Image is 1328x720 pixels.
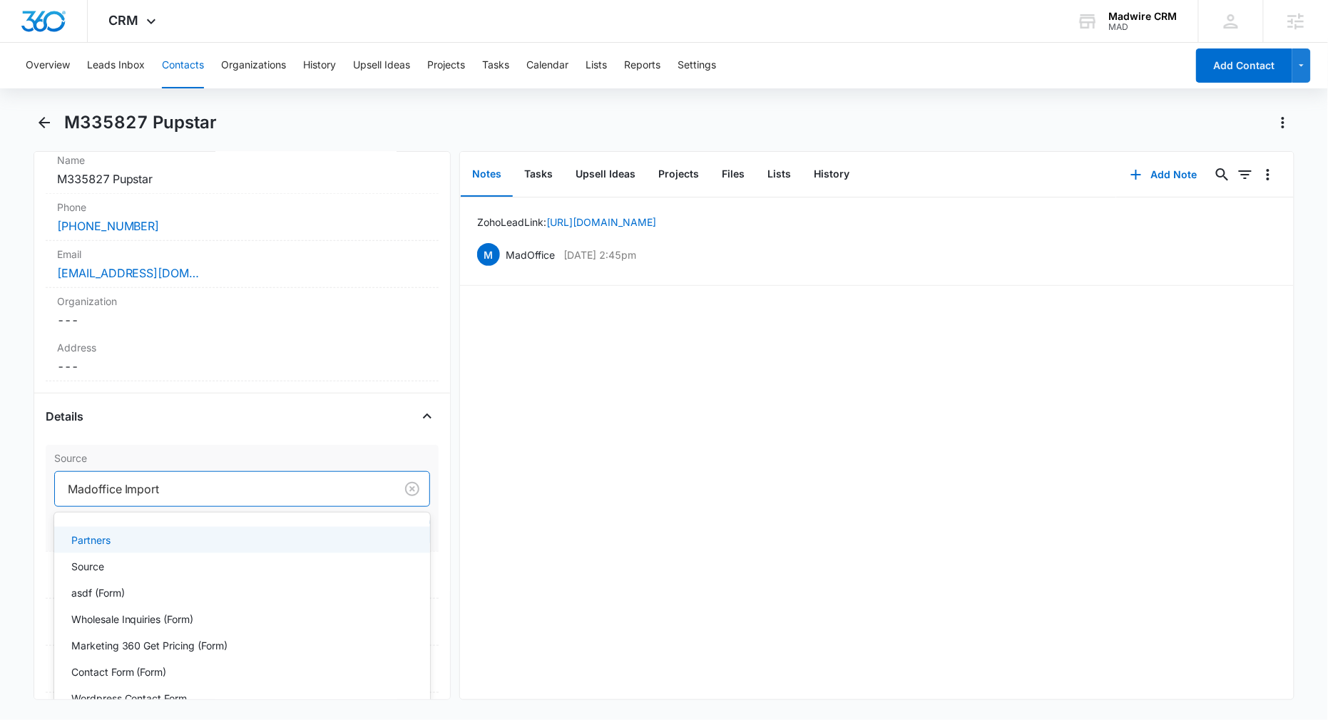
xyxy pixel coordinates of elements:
[303,43,336,88] button: History
[54,451,431,466] label: Source
[57,200,428,215] label: Phone
[109,13,139,28] span: CRM
[506,247,555,262] p: MadOffice
[71,533,111,547] p: Partners
[1116,158,1211,192] button: Add Note
[461,153,513,197] button: Notes
[57,217,160,235] a: [PHONE_NUMBER]
[46,599,439,646] div: Contact StatusNone
[87,43,145,88] button: Leads Inbox
[46,646,439,693] div: Assigned To---
[221,43,286,88] button: Organizations
[57,358,428,375] dd: ---
[46,408,83,425] h4: Details
[678,43,716,88] button: Settings
[57,264,200,282] a: [EMAIL_ADDRESS][DOMAIN_NAME]
[57,170,428,187] dd: M335827 Pupstar
[57,153,428,168] label: Name
[563,247,636,262] p: [DATE] 2:45pm
[1109,22,1178,32] div: account id
[1109,11,1178,22] div: account name
[353,43,410,88] button: Upsell Ideas
[57,247,428,262] label: Email
[71,585,125,600] p: asdf (Form)
[416,405,439,428] button: Close
[647,153,710,197] button: Projects
[546,216,656,228] a: [URL][DOMAIN_NAME]
[57,340,428,355] label: Address
[57,312,428,329] dd: ---
[513,153,564,197] button: Tasks
[756,153,802,197] button: Lists
[477,215,656,230] p: Zoho Lead Link:
[26,43,70,88] button: Overview
[564,153,647,197] button: Upsell Ideas
[46,241,439,288] div: Email[EMAIL_ADDRESS][DOMAIN_NAME]
[46,194,439,241] div: Phone[PHONE_NUMBER]
[1272,111,1294,134] button: Actions
[46,147,439,194] div: NameM335827 Pupstar
[624,43,660,88] button: Reports
[162,43,204,88] button: Contacts
[1234,163,1257,186] button: Filters
[482,43,509,88] button: Tasks
[71,638,228,653] p: Marketing 360 Get Pricing (Form)
[427,43,465,88] button: Projects
[586,43,607,88] button: Lists
[477,243,500,266] span: M
[802,153,861,197] button: History
[1211,163,1234,186] button: Search...
[401,478,424,500] button: Clear
[64,112,217,133] h1: M335827 Pupstar
[46,334,439,381] div: Address---
[1196,48,1292,83] button: Add Contact
[526,43,568,88] button: Calendar
[710,153,756,197] button: Files
[71,612,194,627] p: Wholesale Inquiries (Form)
[46,288,439,334] div: Organization---
[34,111,56,134] button: Back
[71,559,104,574] p: Source
[46,552,439,599] div: Contact TypeNone
[71,664,167,679] p: Contact Form (Form)
[71,691,188,706] p: Wordpress Contact Form
[57,294,428,309] label: Organization
[1257,163,1280,186] button: Overflow Menu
